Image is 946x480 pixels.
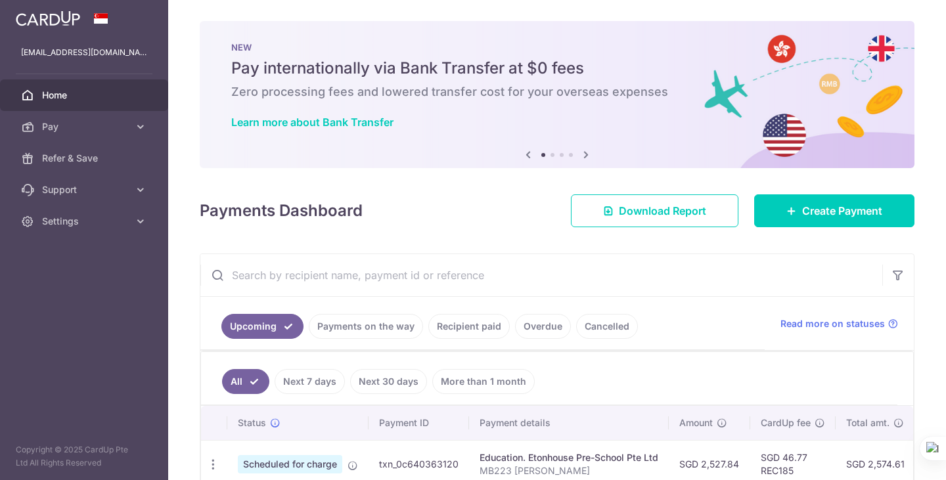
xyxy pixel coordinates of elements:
[42,120,129,133] span: Pay
[576,314,638,339] a: Cancelled
[309,314,423,339] a: Payments on the way
[231,84,883,100] h6: Zero processing fees and lowered transfer cost for your overseas expenses
[846,416,890,429] span: Total amt.
[432,369,535,394] a: More than 1 month
[480,451,658,464] div: Education. Etonhouse Pre-School Pte Ltd
[515,314,571,339] a: Overdue
[42,89,129,102] span: Home
[469,406,669,440] th: Payment details
[221,314,304,339] a: Upcoming
[16,11,80,26] img: CardUp
[222,369,269,394] a: All
[275,369,345,394] a: Next 7 days
[571,194,738,227] a: Download Report
[200,21,914,168] img: Bank transfer banner
[802,203,882,219] span: Create Payment
[780,317,885,330] span: Read more on statuses
[780,317,898,330] a: Read more on statuses
[231,58,883,79] h5: Pay internationally via Bank Transfer at $0 fees
[619,203,706,219] span: Download Report
[369,406,469,440] th: Payment ID
[238,455,342,473] span: Scheduled for charge
[428,314,510,339] a: Recipient paid
[200,254,882,296] input: Search by recipient name, payment id or reference
[21,46,147,59] p: [EMAIL_ADDRESS][DOMAIN_NAME]
[42,152,129,165] span: Refer & Save
[679,416,713,429] span: Amount
[480,464,658,477] p: MB223 [PERSON_NAME]
[231,42,883,53] p: NEW
[231,116,394,129] a: Learn more about Bank Transfer
[350,369,427,394] a: Next 30 days
[238,416,266,429] span: Status
[761,416,811,429] span: CardUp fee
[42,215,129,228] span: Settings
[42,183,129,196] span: Support
[754,194,914,227] a: Create Payment
[200,199,363,223] h4: Payments Dashboard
